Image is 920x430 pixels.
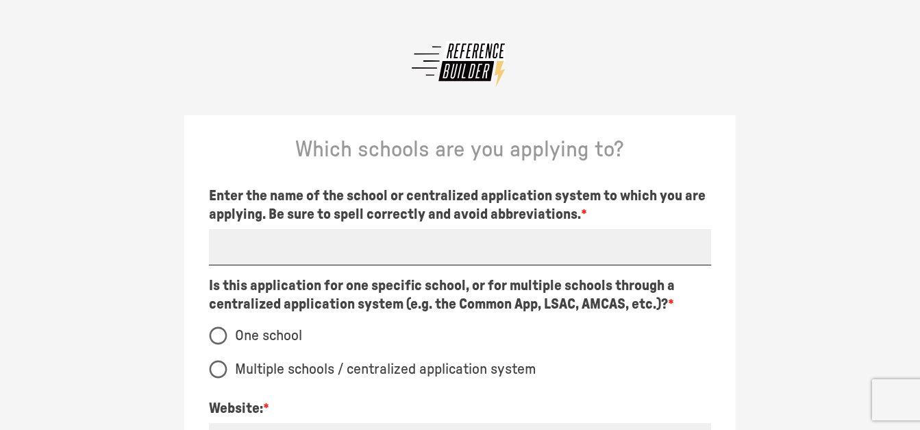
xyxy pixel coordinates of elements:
span: Multiple schools / centralized application system [235,360,536,379]
p: Which schools are you applying to? [198,136,723,165]
p: Website: [209,399,269,418]
img: Reference Builder Logo [408,38,511,90]
p: Enter the name of the school or centralized application system to which you are applying. Be sure... [209,187,712,224]
span: One school [235,326,302,346]
p: Is this application for one specific school, or for multiple schools through a centralized applic... [209,276,712,314]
